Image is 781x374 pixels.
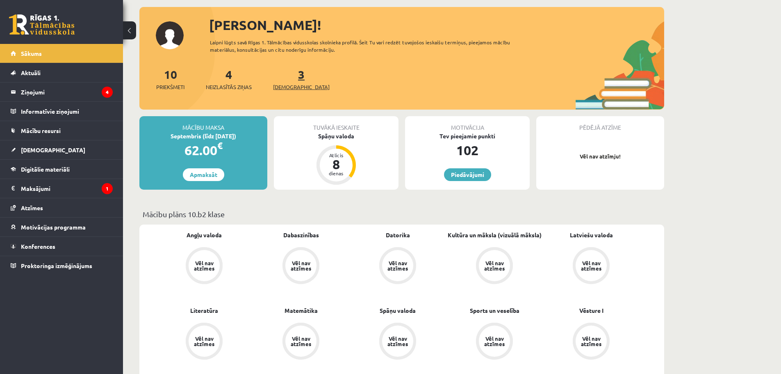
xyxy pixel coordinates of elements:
a: 10Priekšmeti [156,67,184,91]
span: € [217,140,223,151]
a: Digitālie materiāli [11,160,113,179]
a: Vēl nav atzīmes [156,323,253,361]
a: Vēl nav atzīmes [349,247,446,286]
div: Vēl nav atzīmes [386,260,409,271]
a: 4Neizlasītās ziņas [206,67,252,91]
span: Konferences [21,243,55,250]
a: Vēl nav atzīmes [446,323,543,361]
div: 102 [405,140,530,160]
div: Motivācija [405,116,530,132]
a: Motivācijas programma [11,218,113,236]
a: Atzīmes [11,198,113,217]
span: Atzīmes [21,204,43,211]
div: Vēl nav atzīmes [483,336,506,346]
div: Vēl nav atzīmes [289,336,312,346]
a: 3[DEMOGRAPHIC_DATA] [273,67,330,91]
span: Digitālie materiāli [21,165,70,173]
div: 8 [324,158,348,171]
a: Maksājumi1 [11,179,113,198]
a: Spāņu valoda Atlicis 8 dienas [274,132,398,186]
a: [DEMOGRAPHIC_DATA] [11,140,113,159]
a: Matemātika [285,306,318,315]
div: Vēl nav atzīmes [386,336,409,346]
a: Aktuāli [11,63,113,82]
a: Vēl nav atzīmes [543,247,640,286]
a: Proktoringa izmēģinājums [11,256,113,275]
div: Mācību maksa [139,116,267,132]
div: Atlicis [324,153,348,158]
legend: Informatīvie ziņojumi [21,102,113,121]
div: Vēl nav atzīmes [483,260,506,271]
a: Mācību resursi [11,121,113,140]
a: Vēl nav atzīmes [543,323,640,361]
a: Dabaszinības [283,231,319,239]
div: Tuvākā ieskaite [274,116,398,132]
a: Ziņojumi4 [11,83,113,101]
a: Vēl nav atzīmes [349,323,446,361]
p: Vēl nav atzīmju! [540,152,660,161]
span: Sākums [21,50,42,57]
div: [PERSON_NAME]! [209,15,664,35]
div: Vēl nav atzīmes [193,260,216,271]
p: Mācību plāns 10.b2 klase [143,209,661,220]
span: Proktoringa izmēģinājums [21,262,92,269]
div: Tev pieejamie punkti [405,132,530,140]
i: 4 [102,87,113,98]
a: Spāņu valoda [380,306,416,315]
div: Vēl nav atzīmes [580,260,603,271]
div: Septembris (līdz [DATE]) [139,132,267,140]
a: Kultūra un māksla (vizuālā māksla) [448,231,542,239]
span: [DEMOGRAPHIC_DATA] [273,83,330,91]
span: Neizlasītās ziņas [206,83,252,91]
div: Vēl nav atzīmes [289,260,312,271]
div: Spāņu valoda [274,132,398,140]
span: Mācību resursi [21,127,61,134]
a: Konferences [11,237,113,256]
span: Aktuāli [21,69,41,76]
span: Motivācijas programma [21,223,86,231]
div: dienas [324,171,348,176]
div: Pēdējā atzīme [536,116,664,132]
legend: Maksājumi [21,179,113,198]
div: Vēl nav atzīmes [580,336,603,346]
a: Vēl nav atzīmes [156,247,253,286]
div: Vēl nav atzīmes [193,336,216,346]
div: Laipni lūgts savā Rīgas 1. Tālmācības vidusskolas skolnieka profilā. Šeit Tu vari redzēt tuvojošo... [210,39,525,53]
a: Apmaksāt [183,168,224,181]
i: 1 [102,183,113,194]
a: Angļu valoda [187,231,222,239]
a: Vēl nav atzīmes [253,247,349,286]
a: Vēl nav atzīmes [446,247,543,286]
span: [DEMOGRAPHIC_DATA] [21,146,85,154]
a: Literatūra [190,306,218,315]
a: Vēsture I [579,306,603,315]
a: Informatīvie ziņojumi [11,102,113,121]
a: Datorika [386,231,410,239]
a: Vēl nav atzīmes [253,323,349,361]
a: Sākums [11,44,113,63]
div: 62.00 [139,140,267,160]
a: Sports un veselība [470,306,519,315]
legend: Ziņojumi [21,83,113,101]
a: Latviešu valoda [570,231,613,239]
span: Priekšmeti [156,83,184,91]
a: Piedāvājumi [444,168,491,181]
a: Rīgas 1. Tālmācības vidusskola [9,14,75,35]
